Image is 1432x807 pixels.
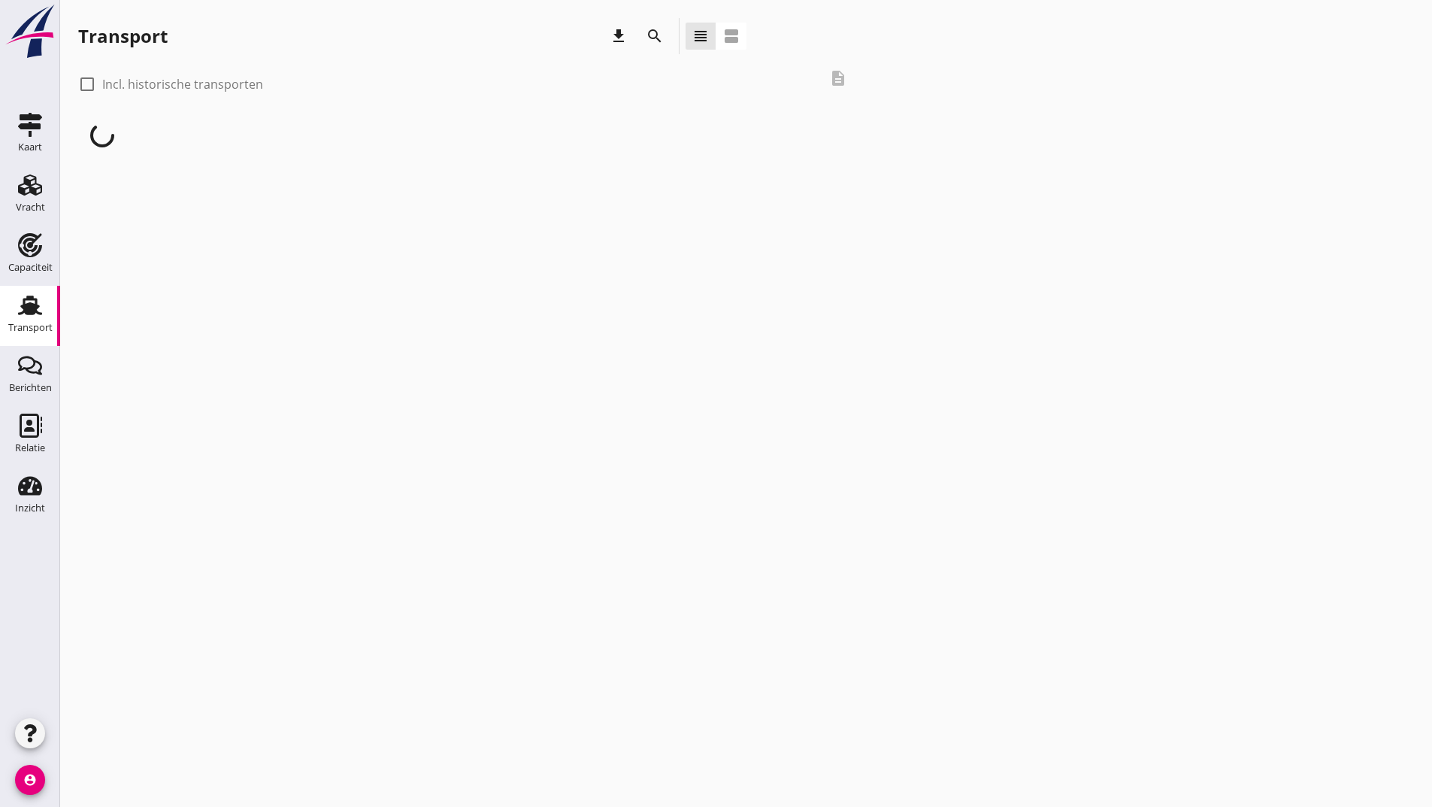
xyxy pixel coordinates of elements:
i: view_agenda [722,27,740,45]
i: view_headline [692,27,710,45]
div: Inzicht [15,503,45,513]
div: Berichten [9,383,52,393]
label: Incl. historische transporten [102,77,263,92]
div: Kaart [18,142,42,152]
img: logo-small.a267ee39.svg [3,4,57,59]
i: search [646,27,664,45]
i: account_circle [15,765,45,795]
div: Transport [78,24,168,48]
i: download [610,27,628,45]
div: Relatie [15,443,45,453]
div: Vracht [16,202,45,212]
div: Capaciteit [8,262,53,272]
div: Transport [8,323,53,332]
